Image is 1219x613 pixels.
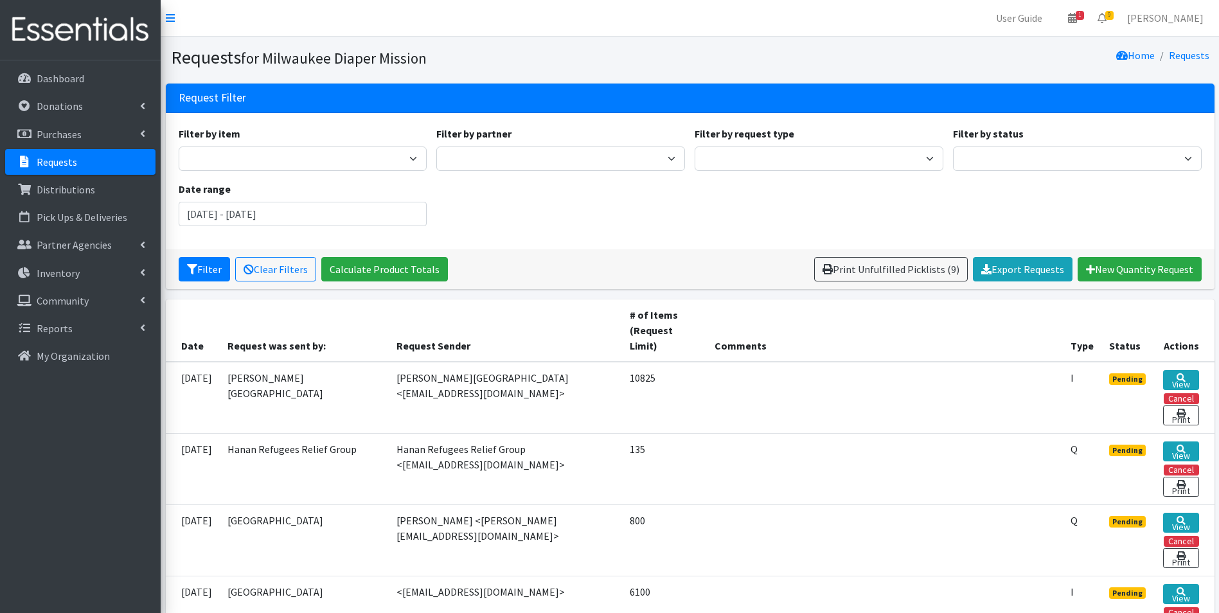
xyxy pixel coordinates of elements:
[37,72,84,85] p: Dashboard
[37,183,95,196] p: Distributions
[37,155,77,168] p: Requests
[986,5,1053,31] a: User Guide
[695,126,794,141] label: Filter by request type
[220,299,389,362] th: Request was sent by:
[37,100,83,112] p: Donations
[241,49,427,67] small: for Milwaukee Diaper Mission
[171,46,686,69] h1: Requests
[179,126,240,141] label: Filter by item
[37,294,89,307] p: Community
[622,362,707,434] td: 10825
[235,257,316,281] a: Clear Filters
[1071,371,1074,384] abbr: Individual
[1163,513,1199,533] a: View
[1163,441,1199,461] a: View
[622,504,707,576] td: 800
[5,149,156,175] a: Requests
[1155,299,1215,362] th: Actions
[5,288,156,314] a: Community
[1164,393,1199,404] button: Cancel
[1063,299,1101,362] th: Type
[220,362,389,434] td: [PERSON_NAME][GEOGRAPHIC_DATA]
[1071,514,1078,527] abbr: Quantity
[1109,587,1146,599] span: Pending
[389,433,622,504] td: Hanan Refugees Relief Group <[EMAIL_ADDRESS][DOMAIN_NAME]>
[953,126,1024,141] label: Filter by status
[5,343,156,369] a: My Organization
[973,257,1072,281] a: Export Requests
[37,238,112,251] p: Partner Agencies
[1116,49,1155,62] a: Home
[5,204,156,230] a: Pick Ups & Deliveries
[389,362,622,434] td: [PERSON_NAME][GEOGRAPHIC_DATA] <[EMAIL_ADDRESS][DOMAIN_NAME]>
[1163,548,1199,568] a: Print
[1105,11,1114,20] span: 9
[179,91,246,105] h3: Request Filter
[166,433,220,504] td: [DATE]
[166,299,220,362] th: Date
[5,232,156,258] a: Partner Agencies
[1071,585,1074,598] abbr: Individual
[166,362,220,434] td: [DATE]
[179,181,231,197] label: Date range
[1058,5,1087,31] a: 1
[1163,477,1199,497] a: Print
[1163,370,1199,390] a: View
[37,128,82,141] p: Purchases
[622,299,707,362] th: # of Items (Request Limit)
[1109,373,1146,385] span: Pending
[5,93,156,119] a: Donations
[1163,405,1199,425] a: Print
[1164,465,1199,475] button: Cancel
[389,299,622,362] th: Request Sender
[5,66,156,91] a: Dashboard
[622,433,707,504] td: 135
[220,433,389,504] td: Hanan Refugees Relief Group
[5,315,156,341] a: Reports
[1109,445,1146,456] span: Pending
[5,121,156,147] a: Purchases
[179,202,427,226] input: January 1, 2011 - December 31, 2011
[1078,257,1202,281] a: New Quantity Request
[166,504,220,576] td: [DATE]
[5,8,156,51] img: HumanEssentials
[5,177,156,202] a: Distributions
[814,257,968,281] a: Print Unfulfilled Picklists (9)
[37,211,127,224] p: Pick Ups & Deliveries
[1101,299,1155,362] th: Status
[389,504,622,576] td: [PERSON_NAME] <[PERSON_NAME][EMAIL_ADDRESS][DOMAIN_NAME]>
[1169,49,1209,62] a: Requests
[220,504,389,576] td: [GEOGRAPHIC_DATA]
[1117,5,1214,31] a: [PERSON_NAME]
[179,257,230,281] button: Filter
[5,260,156,286] a: Inventory
[37,267,80,280] p: Inventory
[1076,11,1084,20] span: 1
[707,299,1063,362] th: Comments
[1109,516,1146,528] span: Pending
[1071,443,1078,456] abbr: Quantity
[37,322,73,335] p: Reports
[436,126,512,141] label: Filter by partner
[37,350,110,362] p: My Organization
[1163,584,1199,604] a: View
[1164,536,1199,547] button: Cancel
[1087,5,1117,31] a: 9
[321,257,448,281] a: Calculate Product Totals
